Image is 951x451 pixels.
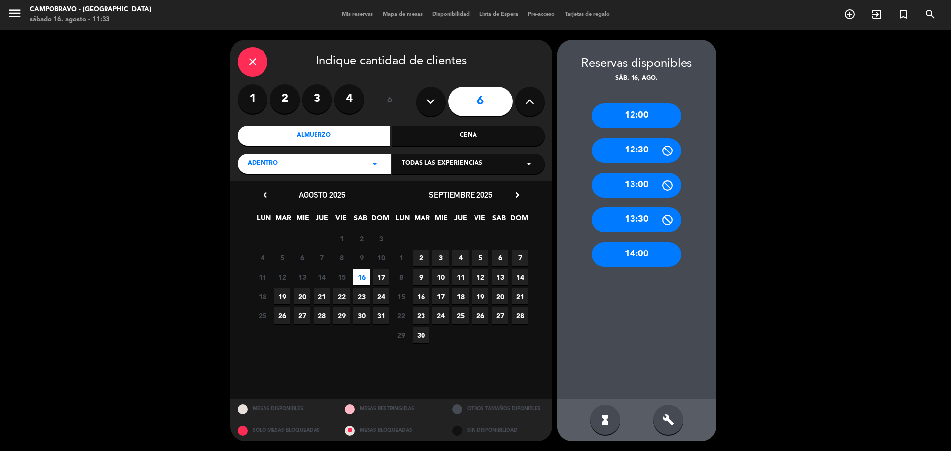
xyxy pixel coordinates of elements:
[592,138,681,163] div: 12:30
[492,269,508,285] span: 13
[30,15,151,25] div: sábado 16. agosto - 11:33
[334,84,364,114] label: 4
[254,250,270,266] span: 4
[492,250,508,266] span: 6
[260,190,270,200] i: chevron_left
[238,84,267,114] label: 1
[247,56,259,68] i: close
[392,126,545,146] div: Cena
[333,269,350,285] span: 15
[523,12,560,17] span: Pre-acceso
[592,207,681,232] div: 13:30
[373,307,389,324] span: 31
[374,84,406,119] div: ó
[427,12,475,17] span: Disponibilidad
[432,307,449,324] span: 24
[402,159,482,169] span: Todas las experiencias
[274,269,290,285] span: 12
[7,6,22,24] button: menu
[254,307,270,324] span: 25
[248,159,278,169] span: ADENTRO
[353,307,370,324] span: 30
[230,420,338,441] div: SOLO MESAS BLOQUEADAS
[557,74,716,84] div: sáb. 16, ago.
[274,250,290,266] span: 5
[393,269,409,285] span: 8
[270,84,300,114] label: 2
[393,288,409,304] span: 15
[256,212,272,229] span: LUN
[413,250,429,266] span: 2
[30,5,151,15] div: Campobravo - [GEOGRAPHIC_DATA]
[299,190,345,200] span: agosto 2025
[373,269,389,285] span: 17
[512,250,528,266] span: 7
[352,212,369,229] span: SAB
[898,8,909,20] i: turned_in_not
[274,307,290,324] span: 26
[432,288,449,304] span: 17
[492,307,508,324] span: 27
[557,54,716,74] div: Reservas disponibles
[445,420,552,441] div: SIN DISPONIBILIDAD
[599,414,611,426] i: hourglass_full
[472,307,488,324] span: 26
[373,250,389,266] span: 10
[333,212,349,229] span: VIE
[373,288,389,304] span: 24
[333,250,350,266] span: 8
[373,230,389,247] span: 3
[314,288,330,304] span: 21
[238,47,545,77] div: Indique cantidad de clientes
[274,288,290,304] span: 19
[254,288,270,304] span: 18
[492,288,508,304] span: 20
[452,269,469,285] span: 11
[491,212,507,229] span: SAB
[254,269,270,285] span: 11
[512,190,523,200] i: chevron_right
[393,250,409,266] span: 1
[472,212,488,229] span: VIE
[353,230,370,247] span: 2
[413,327,429,343] span: 30
[353,288,370,304] span: 23
[314,307,330,324] span: 28
[238,126,390,146] div: Almuerzo
[560,12,615,17] span: Tarjetas de regalo
[445,399,552,420] div: OTROS TAMAÑOS DIPONIBLES
[314,250,330,266] span: 7
[452,250,469,266] span: 4
[7,6,22,21] i: menu
[353,250,370,266] span: 9
[472,288,488,304] span: 19
[433,212,449,229] span: MIE
[413,307,429,324] span: 23
[414,212,430,229] span: MAR
[592,103,681,128] div: 12:00
[394,212,411,229] span: LUN
[378,12,427,17] span: Mapa de mesas
[662,414,674,426] i: build
[333,307,350,324] span: 29
[294,288,310,304] span: 20
[512,288,528,304] span: 21
[393,327,409,343] span: 29
[924,8,936,20] i: search
[337,420,445,441] div: MESAS BLOQUEADAS
[230,399,338,420] div: MESAS DISPONIBLES
[314,269,330,285] span: 14
[510,212,527,229] span: DOM
[333,230,350,247] span: 1
[294,212,311,229] span: MIE
[429,190,492,200] span: septiembre 2025
[393,307,409,324] span: 22
[369,158,381,170] i: arrow_drop_down
[337,12,378,17] span: Mis reservas
[871,8,883,20] i: exit_to_app
[844,8,856,20] i: add_circle_outline
[432,250,449,266] span: 3
[432,269,449,285] span: 10
[592,173,681,198] div: 13:00
[472,250,488,266] span: 5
